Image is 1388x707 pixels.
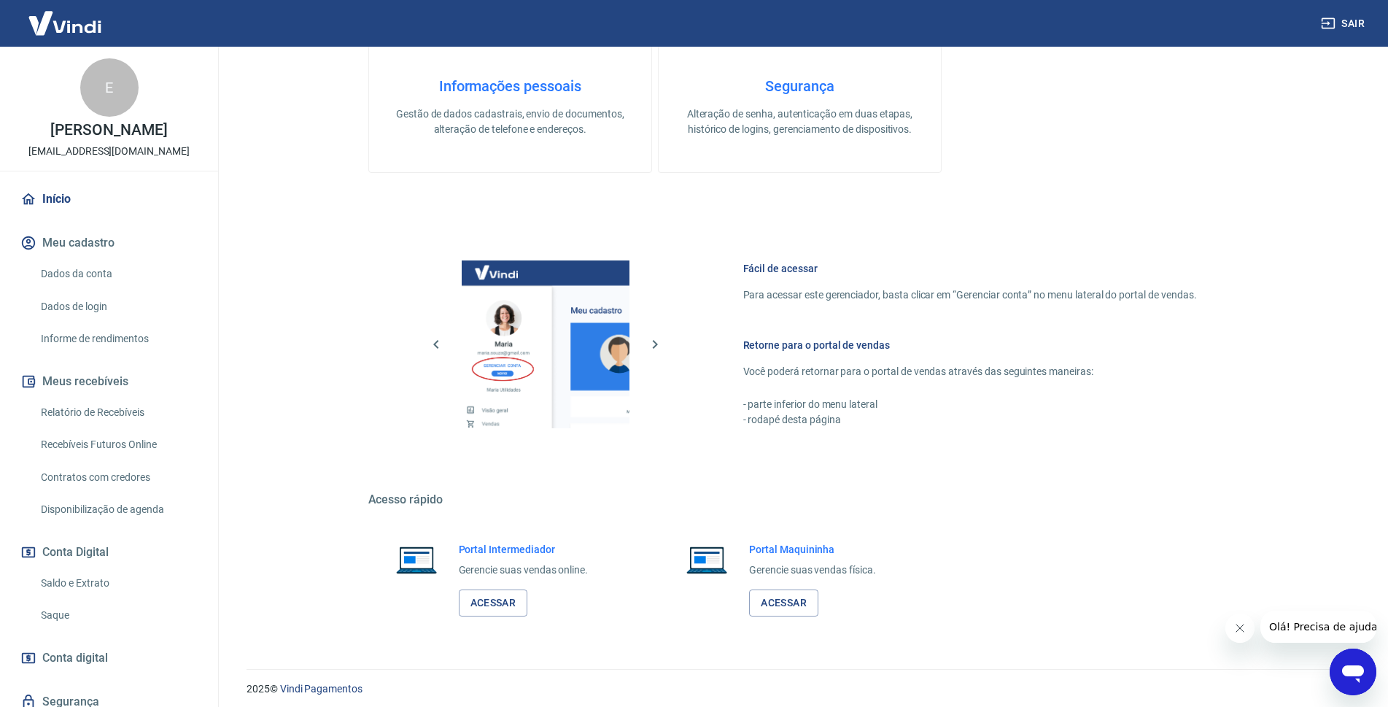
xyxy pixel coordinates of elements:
div: E [80,58,139,117]
a: Acessar [749,590,818,617]
a: Contratos com credores [35,463,201,492]
iframe: Fechar mensagem [1225,614,1255,643]
p: - rodapé desta página [743,412,1197,428]
h6: Portal Maquininha [749,542,876,557]
p: Gestão de dados cadastrais, envio de documentos, alteração de telefone e endereços. [392,107,628,137]
a: Saque [35,600,201,630]
button: Sair [1318,10,1370,37]
img: Imagem de um notebook aberto [676,542,737,577]
img: Imagem da dashboard mostrando o botão de gerenciar conta na sidebar no lado esquerdo [462,260,629,428]
button: Conta Digital [18,536,201,568]
p: [PERSON_NAME] [50,123,167,138]
p: Gerencie suas vendas online. [459,563,589,578]
a: Recebíveis Futuros Online [35,430,201,460]
h5: Acesso rápido [368,492,1232,507]
span: Conta digital [42,648,108,668]
p: 2025 © [247,681,1353,697]
p: [EMAIL_ADDRESS][DOMAIN_NAME] [28,144,190,159]
h6: Portal Intermediador [459,542,589,557]
p: - parte inferior do menu lateral [743,397,1197,412]
iframe: Botão para abrir a janela de mensagens [1330,649,1376,695]
img: Vindi [18,1,112,45]
h6: Retorne para o portal de vendas [743,338,1197,352]
button: Meus recebíveis [18,366,201,398]
p: Gerencie suas vendas física. [749,563,876,578]
p: Para acessar este gerenciador, basta clicar em “Gerenciar conta” no menu lateral do portal de ven... [743,287,1197,303]
img: Imagem de um notebook aberto [386,542,447,577]
iframe: Mensagem da empresa [1260,611,1376,643]
a: Vindi Pagamentos [280,683,362,695]
a: Relatório de Recebíveis [35,398,201,428]
h4: Informações pessoais [392,77,628,95]
a: Disponibilização de agenda [35,495,201,525]
p: Você poderá retornar para o portal de vendas através das seguintes maneiras: [743,364,1197,379]
span: Olá! Precisa de ajuda? [9,10,123,22]
a: Saldo e Extrato [35,568,201,598]
button: Meu cadastro [18,227,201,259]
a: Acessar [459,590,528,617]
h4: Segurança [682,77,918,95]
a: Dados de login [35,292,201,322]
p: Alteração de senha, autenticação em duas etapas, histórico de logins, gerenciamento de dispositivos. [682,107,918,137]
a: Dados da conta [35,259,201,289]
a: Início [18,183,201,215]
a: Informe de rendimentos [35,324,201,354]
a: Conta digital [18,642,201,674]
h6: Fácil de acessar [743,261,1197,276]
